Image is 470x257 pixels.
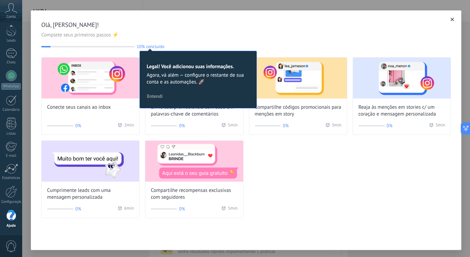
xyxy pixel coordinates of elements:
[42,141,139,182] img: Greet leads with a custom message (Wizard onboarding modal)
[353,58,451,99] img: React to story mentions with a heart and personalized message
[124,122,134,129] span: 2 min
[145,141,243,182] img: Share exclusive rewards with followers
[151,187,237,201] span: Compartilhe recompensas exclusivas com seguidores
[228,206,237,212] span: 5 min
[228,122,237,129] span: 5 min
[124,206,134,212] span: 6 min
[1,200,21,204] div: Configurações
[75,206,81,212] span: 0%
[1,108,21,112] div: Calendário
[6,15,16,19] span: Conta
[179,122,185,129] span: 0%
[1,83,21,90] div: WhatsApp
[1,176,21,180] div: Estatísticas
[151,104,237,118] span: Envie cód. promocionais com base em palavras-chave de comentários
[47,104,111,111] span: Conecte seus canais ao inbox
[1,39,21,43] div: Leads
[332,122,341,129] span: 3 min
[42,58,139,99] img: Connect your channels to the inbox
[436,122,445,129] span: 3 min
[147,94,163,99] span: Entendi
[137,44,164,49] span: 10% concluído
[1,224,21,228] div: Ajuda
[255,104,341,118] span: Compartilhe códigos promocionais para menções em story
[387,122,393,129] span: 0%
[75,122,81,129] span: 0%
[179,206,185,212] span: 0%
[1,60,21,65] div: Chats
[283,122,289,129] span: 0%
[41,32,451,39] span: Complete seus primeiros passos ⚡
[1,132,21,136] div: Listas
[41,21,451,29] span: Olá, [PERSON_NAME]!
[147,72,250,86] span: Agora, vá além — configure o restante de sua conta e as automações. 🚀
[47,187,134,201] span: Cumprimente leads com uma mensagem personalizada
[358,104,445,118] span: Reaja às menções em stories c/ um coração e mensagem personalizada
[1,154,21,158] div: E-mail
[144,91,166,101] button: Entendi
[147,63,250,70] h2: Legal! Você adicionou suas informações.
[249,58,347,99] img: Share promo codes for story mentions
